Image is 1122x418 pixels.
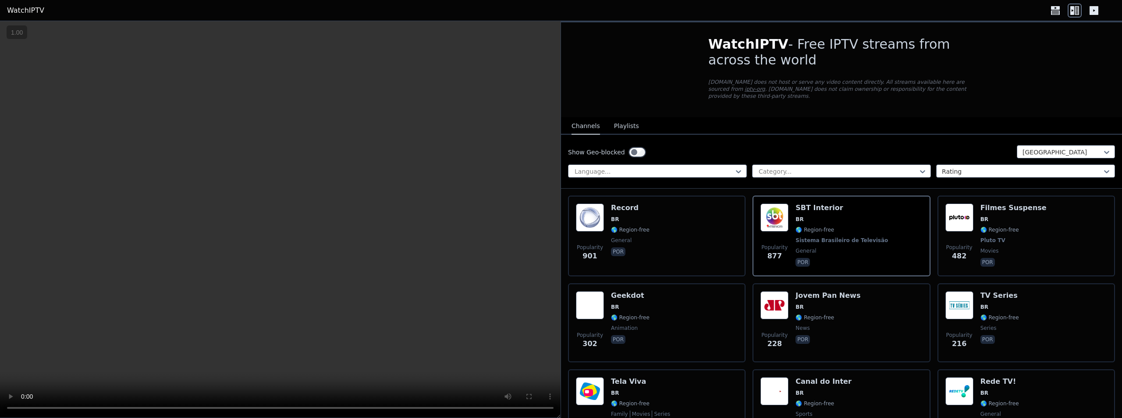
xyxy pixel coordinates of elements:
[614,118,639,135] button: Playlists
[611,226,650,233] span: 🌎 Region-free
[708,36,788,52] span: WatchIPTV
[577,244,603,251] span: Popularity
[611,314,650,321] span: 🌎 Region-free
[572,118,600,135] button: Channels
[767,251,782,261] span: 877
[745,86,765,92] a: iptv-org
[760,204,788,232] img: SBT Interior
[980,247,999,254] span: movies
[795,411,812,418] span: sports
[795,304,803,311] span: BR
[630,411,650,418] span: movies
[795,291,860,300] h6: Jovem Pan News
[576,291,604,319] img: Geekdot
[611,304,619,311] span: BR
[611,400,650,407] span: 🌎 Region-free
[980,335,995,344] p: por
[980,291,1019,300] h6: TV Series
[795,389,803,397] span: BR
[582,339,597,349] span: 302
[980,377,1019,386] h6: Rede TV!
[795,325,810,332] span: news
[761,332,788,339] span: Popularity
[980,258,995,267] p: por
[611,237,632,244] span: general
[980,216,988,223] span: BR
[795,247,816,254] span: general
[611,291,650,300] h6: Geekdot
[611,411,628,418] span: family
[576,204,604,232] img: Record
[795,258,810,267] p: por
[946,244,973,251] span: Popularity
[795,377,852,386] h6: Canal do Inter
[576,377,604,405] img: Tela Viva
[577,332,603,339] span: Popularity
[945,291,973,319] img: TV Series
[761,244,788,251] span: Popularity
[767,339,782,349] span: 228
[795,226,834,233] span: 🌎 Region-free
[980,304,988,311] span: BR
[795,335,810,344] p: por
[611,247,625,256] p: por
[952,251,966,261] span: 482
[795,216,803,223] span: BR
[980,411,1001,418] span: general
[611,389,619,397] span: BR
[952,339,966,349] span: 216
[980,325,997,332] span: series
[980,389,988,397] span: BR
[795,314,834,321] span: 🌎 Region-free
[946,332,973,339] span: Popularity
[760,291,788,319] img: Jovem Pan News
[582,251,597,261] span: 901
[611,325,638,332] span: animation
[568,148,625,157] label: Show Geo-blocked
[708,79,975,100] p: [DOMAIN_NAME] does not host or serve any video content directly. All streams available here are s...
[980,204,1047,212] h6: Filmes Suspense
[980,400,1019,407] span: 🌎 Region-free
[611,377,670,386] h6: Tela Viva
[945,377,973,405] img: Rede TV!
[611,204,650,212] h6: Record
[795,204,890,212] h6: SBT Interior
[760,377,788,405] img: Canal do Inter
[980,314,1019,321] span: 🌎 Region-free
[708,36,975,68] h1: - Free IPTV streams from across the world
[945,204,973,232] img: Filmes Suspense
[652,411,670,418] span: series
[7,5,44,16] a: WatchIPTV
[980,226,1019,233] span: 🌎 Region-free
[611,335,625,344] p: por
[795,237,888,244] span: Sistema Brasileiro de Televisão
[611,216,619,223] span: BR
[795,400,834,407] span: 🌎 Region-free
[980,237,1005,244] span: Pluto TV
